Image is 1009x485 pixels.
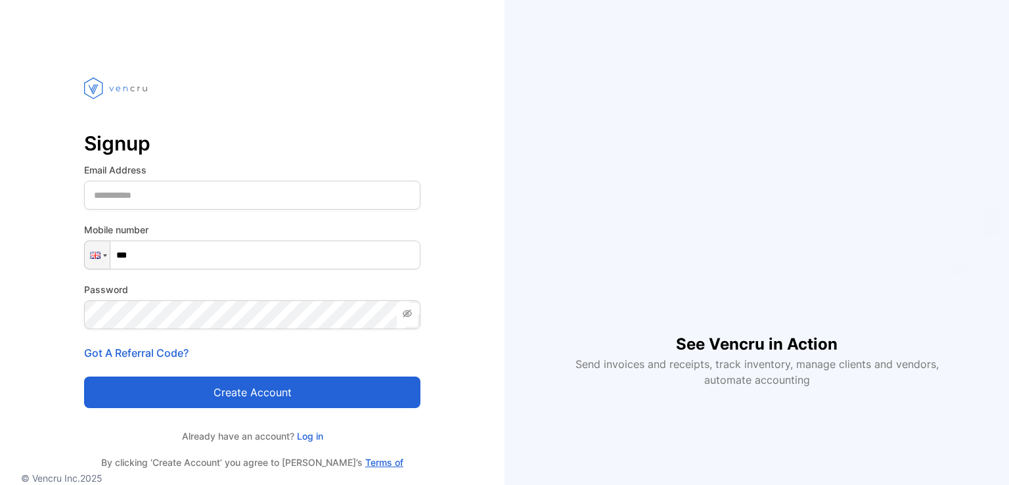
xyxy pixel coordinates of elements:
[84,377,420,408] button: Create account
[85,241,110,269] div: United Kingdom: + 44
[676,312,838,356] h1: See Vencru in Action
[246,470,313,481] a: Privacy Policies
[84,283,420,296] label: Password
[84,456,420,482] p: By clicking ‘Create Account’ you agree to [PERSON_NAME]’s and
[84,223,420,237] label: Mobile number
[84,429,420,443] p: Already have an account?
[84,345,420,361] p: Got A Referral Code?
[84,127,420,159] p: Signup
[84,53,150,124] img: vencru logo
[294,430,323,442] a: Log in
[566,97,947,312] iframe: YouTube video player
[568,356,946,388] p: Send invoices and receipts, track inventory, manage clients and vendors, automate accounting
[84,163,420,177] label: Email Address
